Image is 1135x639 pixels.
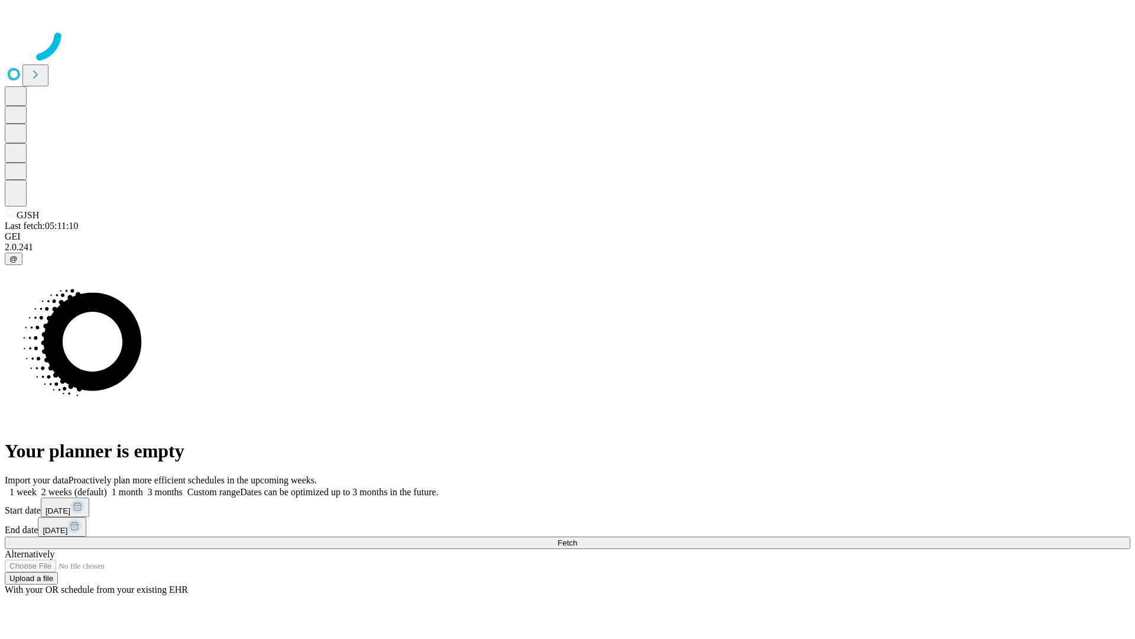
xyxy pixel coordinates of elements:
[9,254,18,263] span: @
[41,498,89,517] button: [DATE]
[5,537,1130,549] button: Fetch
[43,526,67,535] span: [DATE]
[69,475,317,485] span: Proactively plan more efficient schedules in the upcoming weeks.
[5,231,1130,242] div: GEI
[5,498,1130,517] div: Start date
[5,242,1130,253] div: 2.0.241
[5,572,58,585] button: Upload a file
[112,487,143,497] span: 1 month
[17,210,39,220] span: GJSH
[5,221,78,231] span: Last fetch: 05:11:10
[5,585,188,595] span: With your OR schedule from your existing EHR
[5,549,54,559] span: Alternatively
[5,440,1130,462] h1: Your planner is empty
[5,475,69,485] span: Import your data
[240,487,438,497] span: Dates can be optimized up to 3 months in the future.
[9,487,37,497] span: 1 week
[557,538,577,547] span: Fetch
[38,517,86,537] button: [DATE]
[5,517,1130,537] div: End date
[5,253,22,265] button: @
[46,506,70,515] span: [DATE]
[41,487,107,497] span: 2 weeks (default)
[148,487,183,497] span: 3 months
[187,487,240,497] span: Custom range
